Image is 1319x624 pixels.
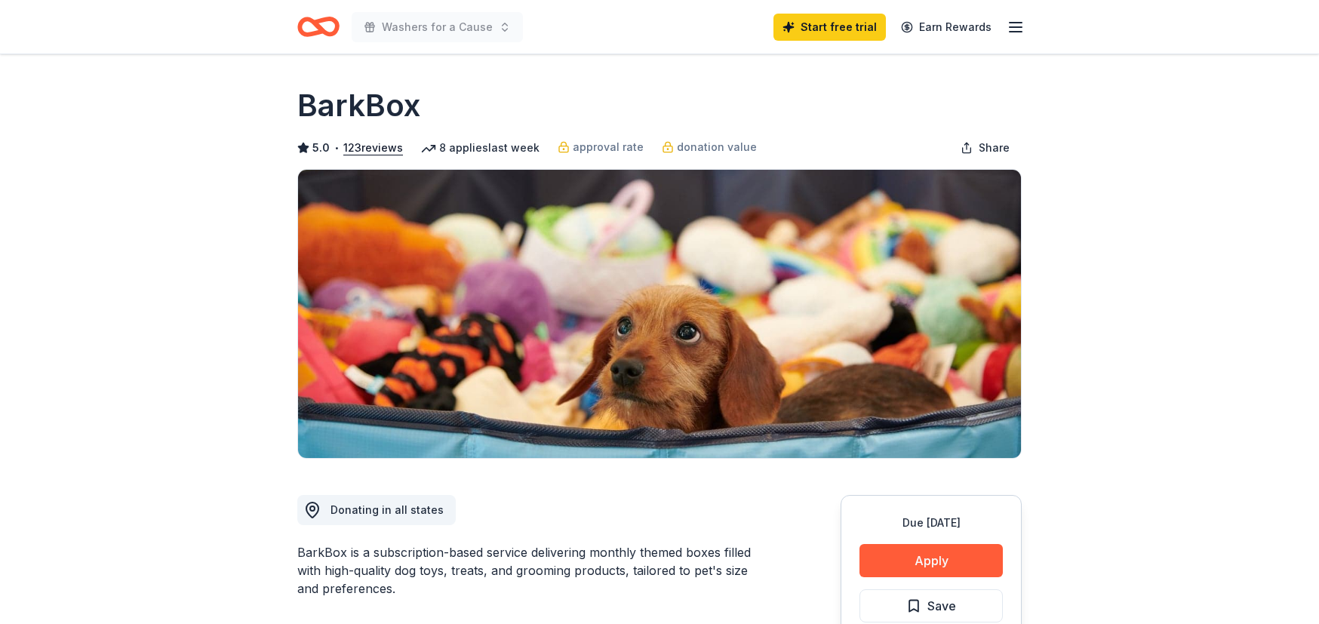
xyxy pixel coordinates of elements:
[298,170,1021,458] img: Image for BarkBox
[927,596,956,616] span: Save
[558,138,644,156] a: approval rate
[312,139,330,157] span: 5.0
[331,503,444,516] span: Donating in all states
[773,14,886,41] a: Start free trial
[979,139,1010,157] span: Share
[382,18,493,36] span: Washers for a Cause
[334,142,340,154] span: •
[343,139,403,157] button: 123reviews
[297,9,340,45] a: Home
[662,138,757,156] a: donation value
[859,544,1003,577] button: Apply
[297,85,420,127] h1: BarkBox
[352,12,523,42] button: Washers for a Cause
[859,514,1003,532] div: Due [DATE]
[949,133,1022,163] button: Share
[892,14,1001,41] a: Earn Rewards
[421,139,540,157] div: 8 applies last week
[297,543,768,598] div: BarkBox is a subscription-based service delivering monthly themed boxes filled with high-quality ...
[859,589,1003,622] button: Save
[573,138,644,156] span: approval rate
[677,138,757,156] span: donation value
